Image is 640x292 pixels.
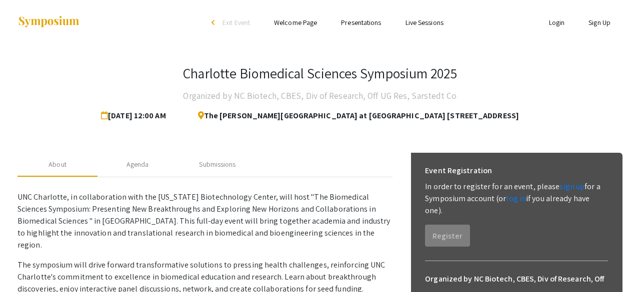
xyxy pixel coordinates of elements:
[425,161,492,181] h6: Event Registration
[183,65,456,82] h3: Charlotte Biomedical Sciences Symposium 2025
[17,15,80,29] img: Symposium by ForagerOne
[341,18,381,27] a: Presentations
[101,106,170,126] span: [DATE] 12:00 AM
[222,18,250,27] span: Exit Event
[17,191,392,251] p: UNC Charlotte, in collaboration with the [US_STATE] Biotechnology Center, will host "The Biomedic...
[211,19,217,25] div: arrow_back_ios
[48,159,66,170] div: About
[183,86,456,106] h4: Organized by NC Biotech, CBES, Div of Research, Off UG Res, Sarstedt Co
[126,159,149,170] div: Agenda
[199,159,235,170] div: Submissions
[425,181,608,217] p: In order to register for an event, please for a Symposium account (or if you already have one).
[190,106,519,126] span: The [PERSON_NAME][GEOGRAPHIC_DATA] at [GEOGRAPHIC_DATA] [STREET_ADDRESS]
[588,18,610,27] a: Sign Up
[506,193,526,204] a: log in
[274,18,317,27] a: Welcome Page
[559,181,584,192] a: sign up
[405,18,443,27] a: Live Sessions
[425,225,470,247] button: Register
[549,18,565,27] a: Login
